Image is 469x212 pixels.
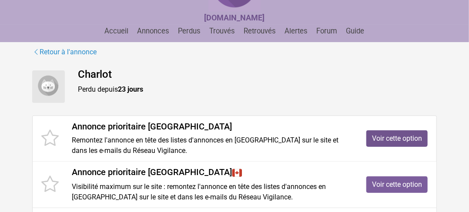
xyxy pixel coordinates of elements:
h4: Charlot [78,68,437,81]
a: Guide [343,27,368,35]
strong: 23 jours [118,85,143,93]
a: Voir cette option [366,176,428,193]
a: Retrouvés [241,27,280,35]
a: Annonces [134,27,173,35]
p: Perdu depuis [78,84,437,95]
a: Forum [313,27,341,35]
a: Trouvés [206,27,239,35]
a: [DOMAIN_NAME] [204,14,265,22]
h4: Annonce prioritaire [GEOGRAPHIC_DATA] [72,167,353,178]
a: Perdus [175,27,204,35]
strong: [DOMAIN_NAME] [204,13,265,22]
a: Accueil [101,27,132,35]
p: Remontez l'annonce en tête des listes d'annonces en [GEOGRAPHIC_DATA] sur le site et dans les e-m... [72,135,353,156]
a: Voir cette option [366,130,428,147]
h4: Annonce prioritaire [GEOGRAPHIC_DATA] [72,121,353,132]
img: Canada [232,168,242,178]
a: Alertes [281,27,312,35]
p: Visibilité maximum sur le site : remontez l'annonce en tête des listes d'annonces en [GEOGRAPHIC_... [72,182,353,202]
a: Retour à l'annonce [32,46,97,58]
